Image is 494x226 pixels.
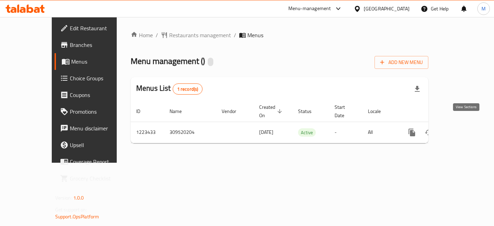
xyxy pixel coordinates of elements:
span: Created On [259,103,284,120]
span: Start Date [335,103,354,120]
span: Coupons [70,91,129,99]
span: Menu disclaimer [70,124,129,132]
span: Locale [368,107,390,115]
span: 1 record(s) [173,86,203,92]
span: Grocery Checklist [70,174,129,183]
li: / [234,31,236,39]
span: Menu management ( ) [131,53,205,69]
span: [DATE] [259,128,273,137]
a: Menus [55,53,134,70]
span: Edit Restaurant [70,24,129,32]
h2: Menus List [136,83,203,95]
div: Total records count [173,83,203,95]
span: Promotions [70,107,129,116]
span: Menus [247,31,263,39]
td: 309520204 [164,122,216,143]
a: Edit Restaurant [55,20,134,37]
div: Export file [409,81,426,97]
div: Active [298,128,316,137]
table: enhanced table [131,101,476,143]
li: / [156,31,158,39]
span: 1.0.0 [73,193,84,202]
td: 1223433 [131,122,164,143]
span: Version: [55,193,72,202]
div: Menu-management [288,5,331,13]
th: Actions [398,101,476,122]
span: Branches [70,41,129,49]
a: Support.OpsPlatform [55,212,99,221]
a: Home [131,31,153,39]
a: Restaurants management [161,31,231,39]
span: Vendor [222,107,245,115]
span: Get support on: [55,205,87,214]
a: Promotions [55,103,134,120]
span: ID [136,107,149,115]
a: Branches [55,37,134,53]
a: Choice Groups [55,70,134,87]
a: Coupons [55,87,134,103]
span: Choice Groups [70,74,129,82]
span: Add New Menu [380,58,423,67]
a: Menu disclaimer [55,120,134,137]
span: Menus [71,57,129,66]
span: Active [298,129,316,137]
nav: breadcrumb [131,31,428,39]
td: All [362,122,398,143]
button: Add New Menu [374,56,428,69]
button: Change Status [420,124,437,141]
td: - [329,122,362,143]
a: Coverage Report [55,153,134,170]
span: Status [298,107,321,115]
span: Upsell [70,141,129,149]
div: [GEOGRAPHIC_DATA] [364,5,410,13]
span: Name [170,107,191,115]
a: Upsell [55,137,134,153]
span: Restaurants management [169,31,231,39]
span: M [481,5,486,13]
button: more [404,124,420,141]
a: Grocery Checklist [55,170,134,187]
span: Coverage Report [70,158,129,166]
